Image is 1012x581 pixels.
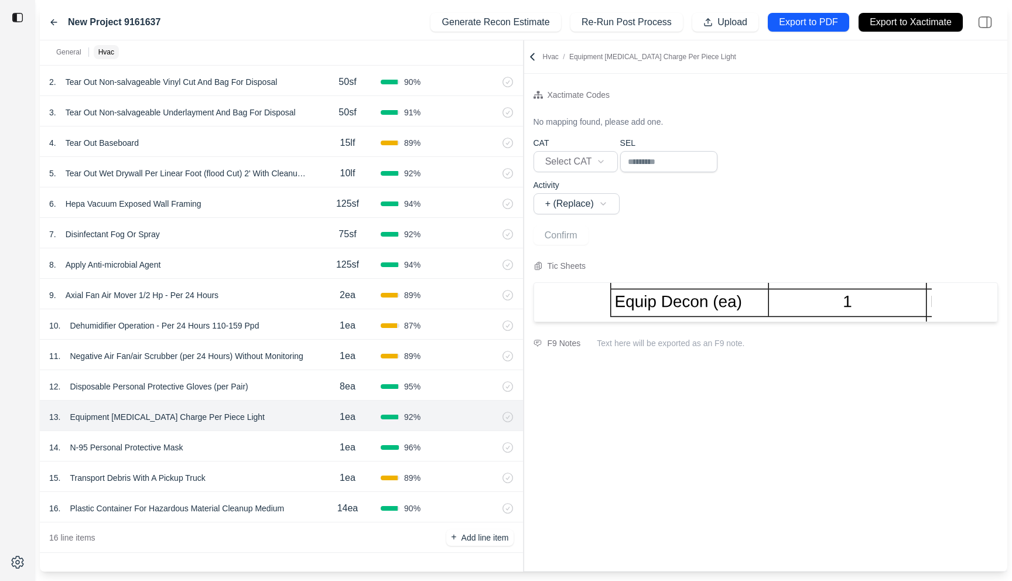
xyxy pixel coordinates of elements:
[61,226,165,242] p: Disinfectant Fog Or Spray
[404,259,420,271] span: 94 %
[340,410,355,424] p: 1ea
[717,16,747,29] p: Upload
[548,259,586,273] div: Tic Sheets
[972,9,998,35] img: right-panel.svg
[61,165,314,182] p: Tear Out Wet Drywall Per Linear Foot (flood Cut) 2' With Cleanup And Bagging
[404,503,420,514] span: 90 %
[336,197,359,211] p: 125sf
[597,337,998,349] p: Text here will be exported as an F9 note.
[49,442,60,453] p: 14 .
[534,340,542,347] img: comment
[404,411,420,423] span: 92 %
[340,136,355,150] p: 15lf
[339,227,356,241] p: 75sf
[768,13,849,32] button: Export to PDF
[570,13,683,32] button: Re-Run Post Process
[543,52,736,61] p: Hvac
[582,16,672,29] p: Re-Run Post Process
[49,168,56,179] p: 5 .
[340,471,355,485] p: 1ea
[337,501,358,515] p: 14ea
[65,470,210,486] p: Transport Debris With A Pickup Truck
[340,349,355,363] p: 1ea
[451,531,456,544] p: +
[779,16,837,29] p: Export to PDF
[548,336,581,350] div: F9 Notes
[339,75,356,89] p: 50sf
[65,439,187,456] p: N-95 Personal Protective Mask
[61,104,300,121] p: Tear Out Non-salvageable Underlayment And Bag For Disposal
[61,257,166,273] p: Apply Anti-microbial Agent
[569,53,736,61] span: Equipment [MEDICAL_DATA] Charge Per Piece Light
[49,350,60,362] p: 11 .
[49,198,56,210] p: 6 .
[599,283,932,322] img: Cropped Image
[534,116,664,128] p: No mapping found, please add one.
[49,289,56,301] p: 9 .
[61,74,282,90] p: Tear Out Non-salvageable Vinyl Cut And Bag For Disposal
[340,288,355,302] p: 2ea
[404,350,420,362] span: 89 %
[870,16,952,29] p: Export to Xactimate
[49,472,60,484] p: 15 .
[404,289,420,301] span: 89 %
[49,76,56,88] p: 2 .
[49,503,60,514] p: 16 .
[339,105,356,119] p: 50sf
[404,107,420,118] span: 91 %
[49,532,95,544] p: 16 line items
[98,47,114,57] p: Hvac
[65,378,252,395] p: Disposable Personal Protective Gloves (per Pair)
[49,411,60,423] p: 13 .
[340,319,355,333] p: 1ea
[404,137,420,149] span: 89 %
[442,16,550,29] p: Generate Recon Estimate
[49,381,60,392] p: 12 .
[404,76,420,88] span: 90 %
[461,532,509,544] p: Add line item
[404,442,420,453] span: 96 %
[12,12,23,23] img: toggle sidebar
[340,166,355,180] p: 10lf
[49,228,56,240] p: 7 .
[49,107,56,118] p: 3 .
[340,440,355,454] p: 1ea
[340,380,355,394] p: 8ea
[534,137,618,149] p: CAT
[49,259,56,271] p: 8 .
[68,15,160,29] label: New Project 9161637
[49,137,56,149] p: 4 .
[404,381,420,392] span: 95 %
[446,529,513,546] button: +Add line item
[404,228,420,240] span: 92 %
[692,13,758,32] button: Upload
[65,348,307,364] p: Negative Air Fan/air Scrubber (per 24 Hours) Without Monitoring
[61,196,206,212] p: Hepa Vacuum Exposed Wall Framing
[404,198,420,210] span: 94 %
[548,88,610,102] div: Xactimate Codes
[65,409,269,425] p: Equipment [MEDICAL_DATA] Charge Per Piece Light
[559,53,569,61] span: /
[404,472,420,484] span: 89 %
[61,287,223,303] p: Axial Fan Air Mover 1/2 Hp - Per 24 Hours
[430,13,560,32] button: Generate Recon Estimate
[65,317,264,334] p: Dehumidifier Operation - Per 24 Hours 110-159 Ppd
[534,179,620,191] p: Activity
[61,135,143,151] p: Tear Out Baseboard
[859,13,963,32] button: Export to Xactimate
[620,137,717,149] p: SEL
[404,320,420,331] span: 87 %
[336,258,359,272] p: 125sf
[65,500,289,517] p: Plastic Container For Hazardous Material Cleanup Medium
[49,320,60,331] p: 10 .
[404,168,420,179] span: 92 %
[56,47,81,57] p: General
